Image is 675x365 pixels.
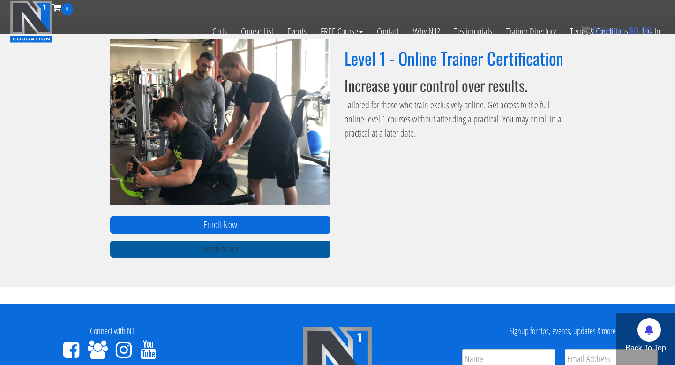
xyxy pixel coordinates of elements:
[592,25,598,36] span: 0
[563,15,635,48] a: Terms & Conditions
[370,15,406,48] a: Contact
[447,15,499,48] a: Testimonials
[581,26,590,35] img: icon11.png
[499,15,563,48] a: Trainer Directory
[234,15,280,48] a: Course List
[457,327,668,336] h4: Signup for tips, events, updates & more
[600,25,625,36] span: items:
[616,342,675,354] p: Back To Top
[61,3,73,15] span: 0
[406,15,447,48] a: Why N1?
[345,77,565,93] h3: Increase your control over results.
[345,98,565,140] p: Tailored for those who train exclusively online. Get access to the full online level 1 courses wi...
[110,39,330,205] img: n1-trainer
[581,25,652,36] a: 0 items: $0.00
[10,0,52,43] img: n1-education
[205,15,234,48] a: Certs
[280,15,314,48] a: Events
[52,1,73,14] a: 0
[110,241,330,258] a: Learn More
[110,216,330,234] a: Enroll Now
[7,327,218,336] h4: Connect with N1
[628,25,633,36] span: $
[628,25,652,36] bdi: 0.00
[314,15,370,48] a: FREE Course
[635,15,667,48] a: Log In
[345,49,565,68] h2: Level 1 - Online Trainer Certification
